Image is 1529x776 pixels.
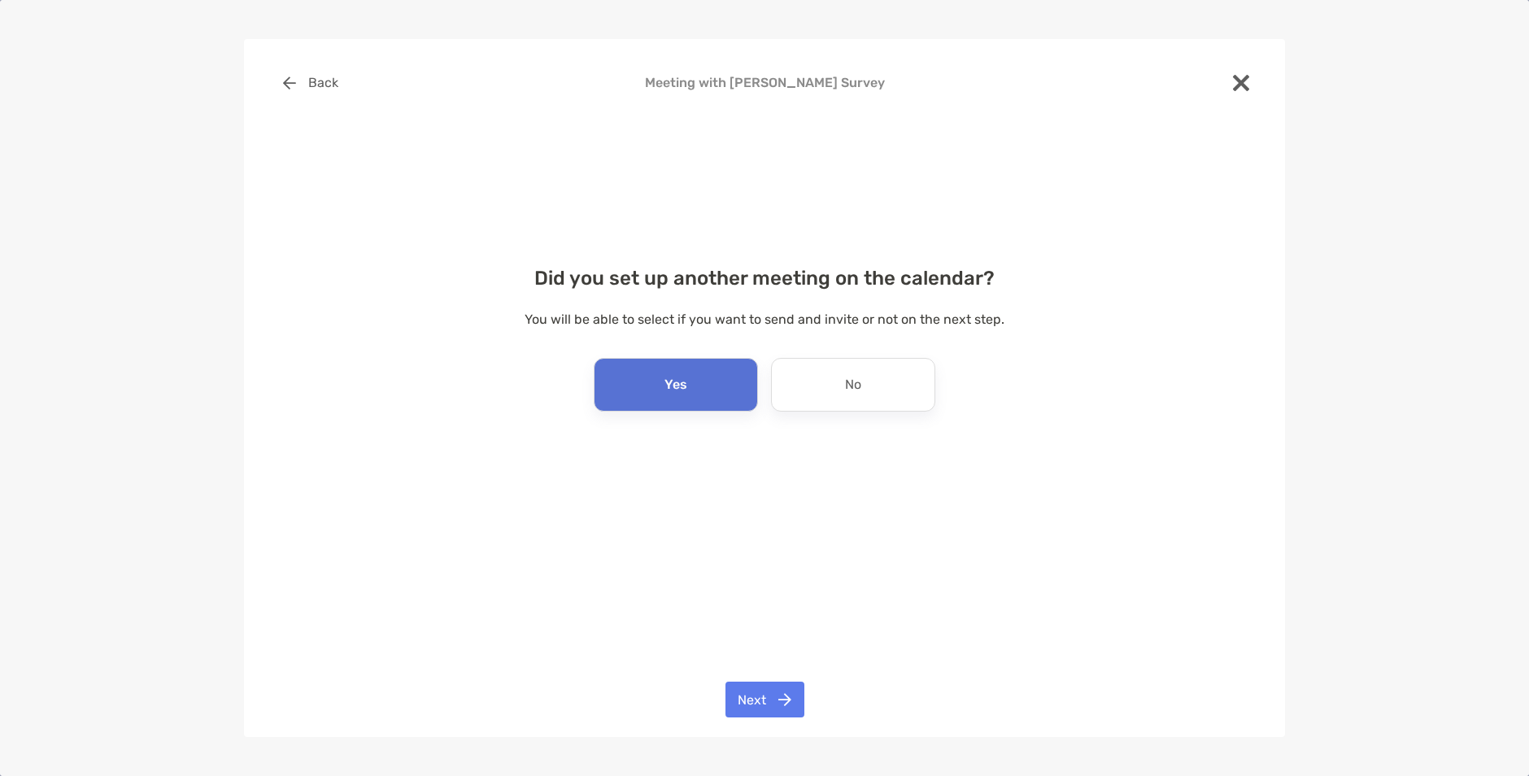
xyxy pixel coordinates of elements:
img: button icon [283,76,296,89]
img: close modal [1233,75,1249,91]
p: You will be able to select if you want to send and invite or not on the next step. [270,309,1259,329]
h4: Meeting with [PERSON_NAME] Survey [270,75,1259,90]
button: Next [725,682,804,717]
p: No [845,372,861,398]
img: button icon [778,693,791,706]
p: Yes [664,372,687,398]
h4: Did you set up another meeting on the calendar? [270,267,1259,290]
button: Back [270,65,351,101]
